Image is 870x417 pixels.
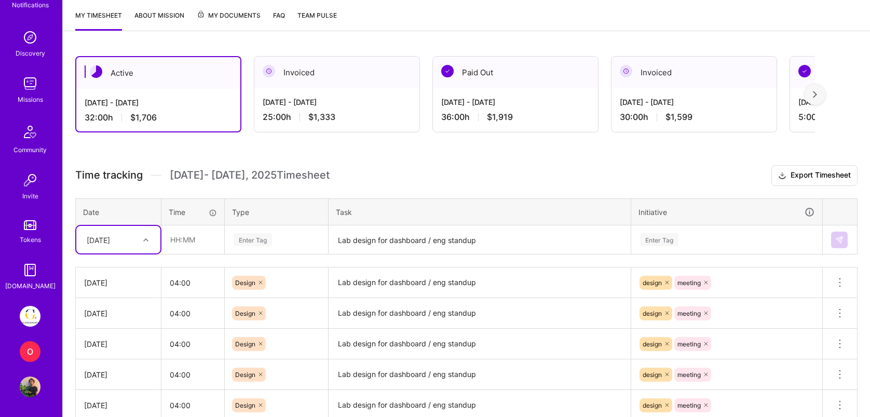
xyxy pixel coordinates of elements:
[643,371,662,379] span: design
[75,10,122,31] a: My timesheet
[620,112,768,123] div: 30:00 h
[84,308,153,319] div: [DATE]
[84,400,153,411] div: [DATE]
[76,57,240,89] div: Active
[24,220,36,230] img: tokens
[18,119,43,144] img: Community
[487,112,513,123] span: $1,919
[254,57,419,88] div: Invoiced
[263,65,275,77] img: Invoiced
[643,279,662,287] span: design
[771,165,858,186] button: Export Timesheet
[5,280,56,291] div: [DOMAIN_NAME]
[22,191,38,201] div: Invite
[84,339,153,349] div: [DATE]
[235,310,255,317] span: Design
[20,260,40,280] img: guide book
[20,73,40,94] img: teamwork
[20,341,40,362] div: O
[20,376,40,397] img: User Avatar
[235,371,255,379] span: Design
[84,277,153,288] div: [DATE]
[143,237,148,243] i: icon Chevron
[134,10,184,31] a: About Mission
[17,306,43,327] a: Guidepoint: Client Platform
[162,226,224,253] input: HH:MM
[677,279,701,287] span: meeting
[85,97,232,108] div: [DATE] - [DATE]
[18,94,43,105] div: Missions
[17,341,43,362] a: O
[161,330,224,358] input: HH:MM
[161,361,224,388] input: HH:MM
[330,299,630,328] textarea: Lab design for dashboard / eng standup
[665,112,692,123] span: $1,599
[20,306,40,327] img: Guidepoint: Client Platform
[263,97,411,107] div: [DATE] - [DATE]
[75,169,143,182] span: Time tracking
[441,65,454,77] img: Paid Out
[433,57,598,88] div: Paid Out
[330,268,630,297] textarea: Lab design for dashboard / eng standup
[20,170,40,191] img: Invite
[611,57,777,88] div: Invoiced
[76,198,161,225] th: Date
[263,112,411,123] div: 25:00 h
[798,65,811,77] img: Paid Out
[225,198,329,225] th: Type
[169,207,217,218] div: Time
[161,300,224,327] input: HH:MM
[813,91,817,98] img: right
[643,340,662,348] span: design
[620,97,768,107] div: [DATE] - [DATE]
[20,234,41,245] div: Tokens
[197,10,261,21] span: My Documents
[677,371,701,379] span: meeting
[234,232,272,248] div: Enter Tag
[197,10,261,31] a: My Documents
[638,206,815,218] div: Initiative
[235,340,255,348] span: Design
[85,112,232,123] div: 32:00 h
[90,65,102,78] img: Active
[640,232,678,248] div: Enter Tag
[20,27,40,48] img: discovery
[330,330,630,358] textarea: Lab design for dashboard / eng standup
[297,11,337,19] span: Team Pulse
[308,112,335,123] span: $1,333
[330,360,630,389] textarea: Lab design for dashboard / eng standup
[273,10,285,31] a: FAQ
[17,376,43,397] a: User Avatar
[297,10,337,31] a: Team Pulse
[441,97,590,107] div: [DATE] - [DATE]
[170,169,330,182] span: [DATE] - [DATE] , 2025 Timesheet
[677,401,701,409] span: meeting
[677,340,701,348] span: meeting
[84,369,153,380] div: [DATE]
[643,401,662,409] span: design
[778,170,786,181] i: icon Download
[643,310,662,317] span: design
[13,144,47,155] div: Community
[677,310,701,317] span: meeting
[130,112,157,123] span: $1,706
[235,279,255,287] span: Design
[16,48,45,59] div: Discovery
[835,236,844,244] img: Submit
[161,269,224,297] input: HH:MM
[87,234,110,245] div: [DATE]
[329,198,631,225] th: Task
[441,112,590,123] div: 36:00 h
[620,65,632,77] img: Invoiced
[235,401,255,409] span: Design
